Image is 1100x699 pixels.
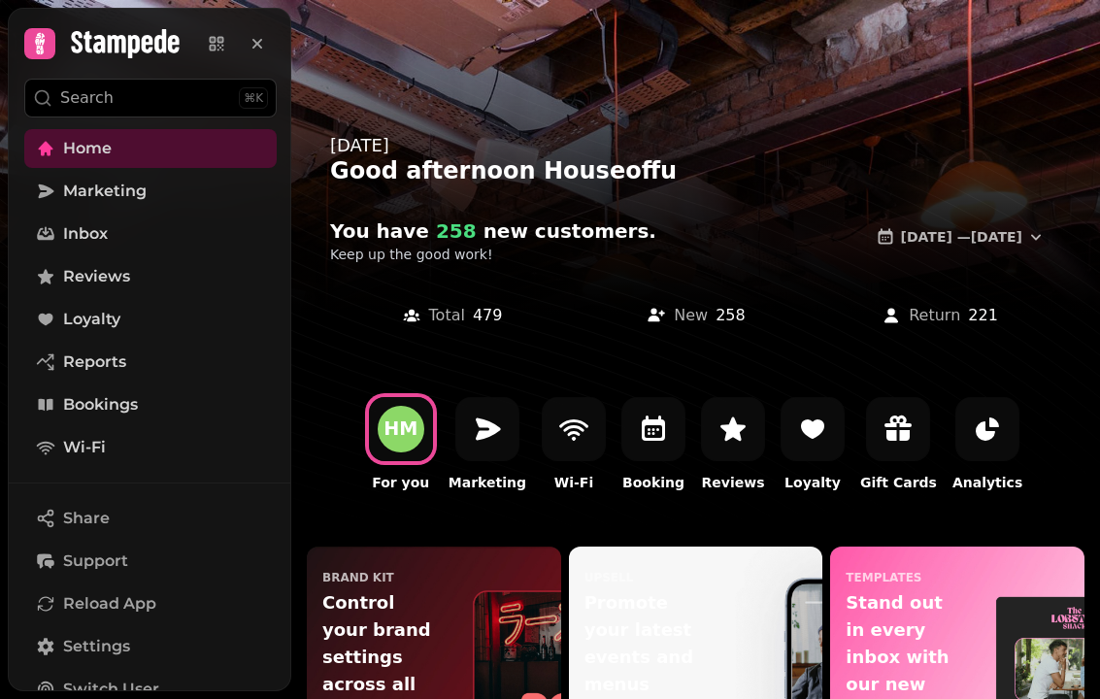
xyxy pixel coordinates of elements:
a: Settings [24,627,277,666]
button: Reload App [24,584,277,623]
p: For you [372,473,429,492]
p: Loyalty [784,473,841,492]
span: Share [63,507,110,530]
span: [DATE] — [DATE] [901,230,1022,244]
span: Reports [63,350,126,374]
a: Marketing [24,172,277,211]
span: Home [63,137,112,160]
button: Share [24,499,277,538]
span: Settings [63,635,130,658]
span: Inbox [63,222,108,246]
p: Reviews [702,473,765,492]
p: Marketing [449,473,526,492]
span: Reviews [63,265,130,288]
span: Loyalty [63,308,120,331]
p: upsell [584,570,634,585]
a: Wi-Fi [24,428,277,467]
a: Reviews [24,257,277,296]
a: Reports [24,343,277,382]
p: Wi-Fi [554,473,593,492]
p: Keep up the good work! [330,245,827,264]
p: Brand Kit [322,570,394,585]
a: Loyalty [24,300,277,339]
span: Reload App [63,592,156,616]
span: Marketing [63,180,147,203]
p: Booking [622,473,684,492]
div: H M [383,419,417,438]
p: templates [846,570,921,585]
p: Promote your latest events and menus [584,589,696,698]
button: Support [24,542,277,581]
div: [DATE] [330,132,1061,159]
a: Home [24,129,277,168]
button: [DATE] —[DATE] [860,217,1061,256]
a: Inbox [24,215,277,253]
div: Good afternoon Houseoffu [330,155,1061,186]
span: Wi-Fi [63,436,106,459]
p: Analytics [952,473,1022,492]
span: Support [63,549,128,573]
div: ⌘K [239,87,268,109]
h2: You have new customer s . [330,217,703,245]
button: Search⌘K [24,79,277,117]
span: 258 [429,219,477,243]
a: Bookings [24,385,277,424]
p: Gift Cards [860,473,937,492]
span: Bookings [63,393,138,416]
p: Search [60,86,114,110]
